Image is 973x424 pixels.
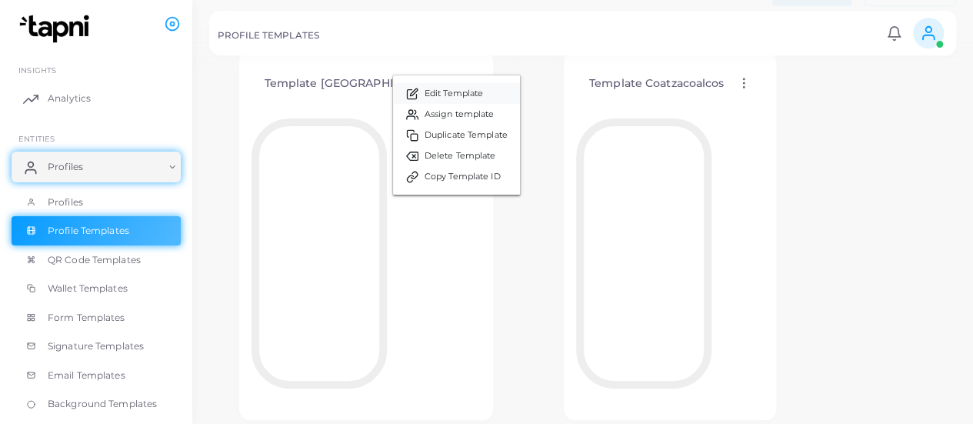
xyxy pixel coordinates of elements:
a: Form Templates [12,303,181,332]
span: Copy Template ID [425,171,501,183]
span: Assign template [425,109,495,121]
span: Wallet Templates [48,282,128,295]
a: Analytics [12,83,181,114]
span: Email Templates [48,369,125,382]
span: ENTITIES [18,134,55,143]
a: Background Templates [12,389,181,419]
a: Profile Templates [12,216,181,245]
span: Profile Templates [48,224,129,238]
img: logo [14,15,99,43]
span: Background Templates [48,397,157,411]
span: Profiles [48,160,83,174]
span: Form Templates [48,311,125,325]
span: Signature Templates [48,339,144,353]
span: Profiles [48,195,83,209]
span: Delete Template [425,150,496,162]
span: Edit Template [425,88,483,100]
a: Wallet Templates [12,274,181,303]
h4: Template [GEOGRAPHIC_DATA] [265,77,442,90]
h5: PROFILE TEMPLATES [218,30,319,41]
a: Signature Templates [12,332,181,361]
span: QR Code Templates [48,253,141,267]
a: Profiles [12,152,181,182]
span: INSIGHTS [18,65,56,75]
a: Email Templates [12,361,181,390]
a: QR Code Templates [12,245,181,275]
h4: Template Coatzacoalcos [589,77,724,90]
span: Duplicate Template [425,129,508,142]
span: Analytics [48,92,91,105]
a: Profiles [12,188,181,217]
